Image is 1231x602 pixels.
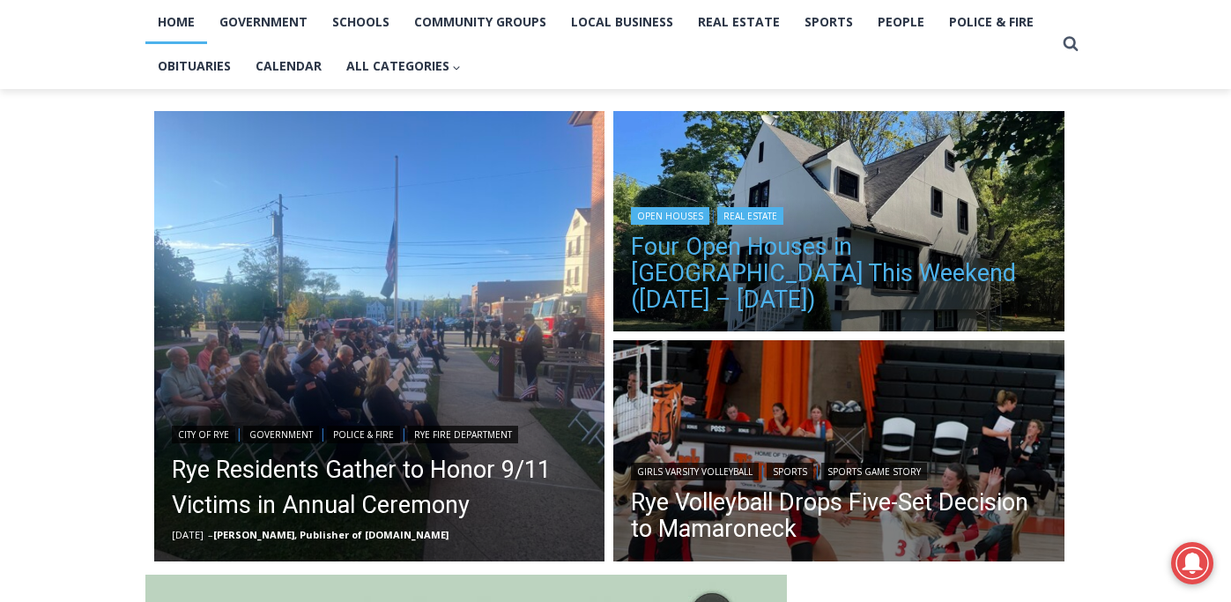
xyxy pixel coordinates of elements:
div: | | [631,459,1047,480]
span: Open Tues. - Sun. [PHONE_NUMBER] [5,182,173,249]
a: Open Tues. - Sun. [PHONE_NUMBER] [1,177,177,219]
a: [PERSON_NAME], Publisher of [DOMAIN_NAME] [213,528,449,541]
button: View Search Form [1055,28,1086,60]
a: Read More Rye Volleyball Drops Five-Set Decision to Mamaroneck [613,340,1064,566]
a: Sports [767,463,813,480]
button: Child menu of All Categories [334,44,474,88]
a: Four Open Houses in [GEOGRAPHIC_DATA] This Weekend ([DATE] – [DATE]) [631,234,1047,313]
a: Calendar [243,44,334,88]
h4: [PERSON_NAME] Read Sanctuary Fall Fest: [DATE] [14,177,234,218]
a: City of Rye [172,426,235,443]
a: Read More Four Open Houses in Rye This Weekend (September 13 – 14) [613,111,1064,337]
a: Government [243,426,319,443]
a: Sports Game Story [821,463,927,480]
div: "the precise, almost orchestrated movements of cutting and assembling sushi and [PERSON_NAME] mak... [182,110,259,211]
div: Birds of Prey: Falcon and hawk demos [185,52,255,145]
a: Rye Fire Department [408,426,518,443]
div: 2 [185,149,193,167]
a: [PERSON_NAME] Read Sanctuary Fall Fest: [DATE] [1,175,263,219]
div: 6 [206,149,214,167]
img: 506 Midland Avenue, Rye [613,111,1064,337]
a: Girls Varsity Volleyball [631,463,759,480]
span: – [208,528,213,541]
div: | [631,204,1047,225]
img: (PHOTO: The City of Rye's annual September 11th Commemoration Ceremony on Thursday, September 11,... [154,111,605,562]
div: / [197,149,202,167]
a: Open Houses [631,207,709,225]
span: Intern @ [DOMAIN_NAME] [461,175,817,215]
a: Intern @ [DOMAIN_NAME] [424,171,854,219]
a: Rye Residents Gather to Honor 9/11 Victims in Annual Ceremony [172,452,588,523]
a: Read More Rye Residents Gather to Honor 9/11 Victims in Annual Ceremony [154,111,605,562]
a: Police & Fire [327,426,400,443]
a: Obituaries [145,44,243,88]
div: | | | [172,422,588,443]
a: Real Estate [717,207,783,225]
div: "[PERSON_NAME] and I covered the [DATE] Parade, which was a really eye opening experience as I ha... [445,1,833,171]
time: [DATE] [172,528,204,541]
a: Rye Volleyball Drops Five-Set Decision to Mamaroneck [631,489,1047,542]
img: (PHOTO: The Rye Volleyball team celebrates a point against the Mamaroneck Tigers on September 11,... [613,340,1064,566]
